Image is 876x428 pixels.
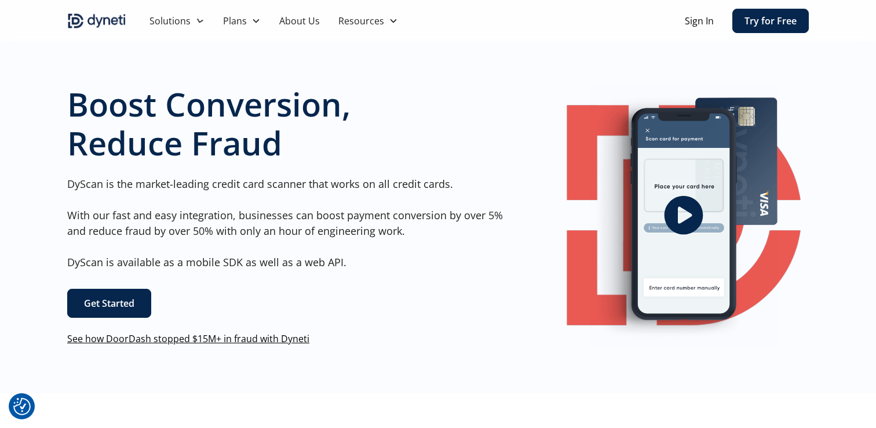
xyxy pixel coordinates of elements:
[149,14,191,28] div: Solutions
[67,12,126,30] a: home
[67,289,151,318] a: Get Started
[67,12,126,30] img: Dyneti indigo logo
[214,9,270,32] div: Plans
[13,398,31,415] img: Revisit consent button
[223,14,247,28] div: Plans
[67,176,512,270] p: DyScan is the market-leading credit card scanner that works on all credit cards. With our fast an...
[140,9,214,32] div: Solutions
[590,84,778,347] img: Image of a mobile Dyneti UI scanning a credit card
[67,332,309,345] a: See how DoorDash stopped $15M+ in fraud with Dyneti
[732,9,809,33] a: Try for Free
[559,84,809,347] a: open lightbox
[13,398,31,415] button: Consent Preferences
[338,14,384,28] div: Resources
[685,14,714,28] a: Sign In
[67,85,512,162] h1: Boost Conversion, Reduce Fraud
